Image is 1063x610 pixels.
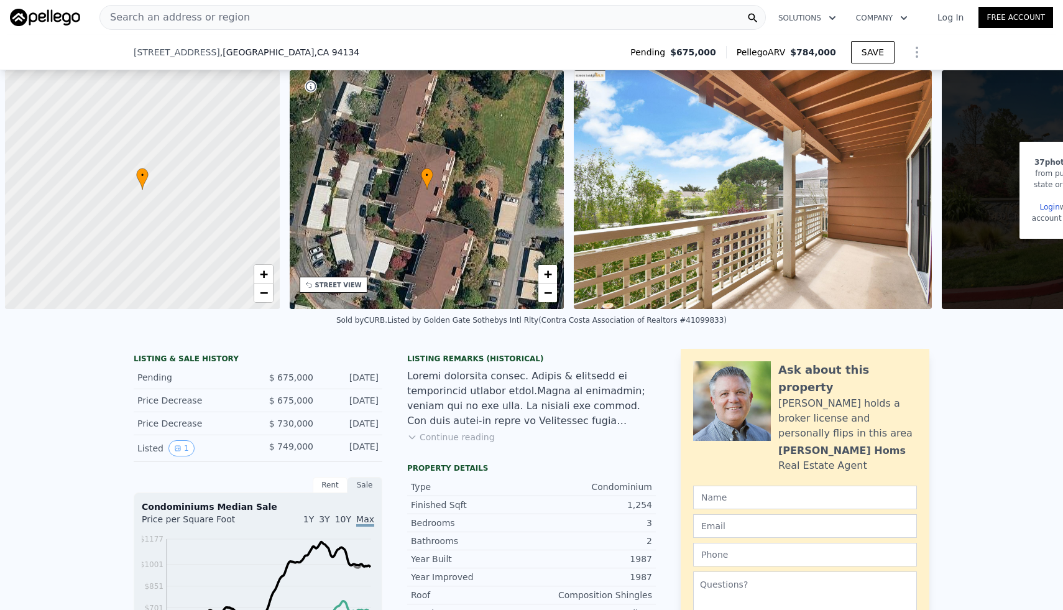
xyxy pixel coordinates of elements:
div: Property details [407,463,656,473]
div: Price Decrease [137,394,248,407]
div: [PERSON_NAME] holds a broker license and personally flips in this area [778,396,917,441]
a: Zoom out [254,284,273,302]
div: 1987 [531,571,652,583]
a: Free Account [978,7,1053,28]
div: Rent [313,477,347,493]
span: − [259,285,267,300]
div: Roof [411,589,531,601]
span: 1Y [303,514,314,524]
div: Condominiums Median Sale [142,501,374,513]
div: Listed [137,440,248,456]
div: STREET VIEW [315,280,362,290]
span: $ 749,000 [269,441,313,451]
button: SAVE [851,41,895,63]
span: + [259,266,267,282]
button: Solutions [768,7,846,29]
div: 1,254 [531,499,652,511]
span: Max [356,514,374,527]
span: 10Y [335,514,351,524]
div: 1987 [531,553,652,565]
div: Sold by CURB . [336,316,387,325]
tspan: $1177 [140,535,163,543]
div: Listing Remarks (Historical) [407,354,656,364]
span: , [GEOGRAPHIC_DATA] [220,46,359,58]
input: Name [693,486,917,509]
div: Sale [347,477,382,493]
div: • [421,168,433,190]
input: Phone [693,543,917,566]
a: Zoom in [538,265,557,284]
span: [STREET_ADDRESS] [134,46,220,58]
div: Listed by Golden Gate Sothebys Intl Rlty (Contra Costa Association of Realtors #41099833) [387,316,727,325]
div: Ask about this property [778,361,917,396]
span: $ 675,000 [269,372,313,382]
span: 3Y [319,514,329,524]
span: $784,000 [790,47,836,57]
span: Pellego ARV [737,46,791,58]
img: Sale: 165929544 Parcel: 55557144 [574,70,932,309]
div: [PERSON_NAME] Homs [778,443,906,458]
div: Year Built [411,553,531,565]
span: + [544,266,552,282]
div: Bedrooms [411,517,531,529]
button: Company [846,7,918,29]
input: Email [693,514,917,538]
a: Zoom out [538,284,557,302]
div: Real Estate Agent [778,458,867,473]
div: Price Decrease [137,417,248,430]
span: $ 730,000 [269,418,313,428]
div: Finished Sqft [411,499,531,511]
div: [DATE] [323,371,379,384]
a: Log In [923,11,978,24]
tspan: $851 [144,582,163,591]
div: [DATE] [323,417,379,430]
button: Continue reading [407,431,495,443]
button: View historical data [168,440,195,456]
div: Type [411,481,531,493]
div: Year Improved [411,571,531,583]
div: Composition Shingles [531,589,652,601]
span: , CA 94134 [314,47,359,57]
div: Bathrooms [411,535,531,547]
div: 3 [531,517,652,529]
a: Zoom in [254,265,273,284]
div: 2 [531,535,652,547]
span: • [421,170,433,181]
span: Search an address or region [100,10,250,25]
div: Loremi dolorsita consec. Adipis & elitsedd ei temporincid utlabor etdol.Magna al enimadmin; venia... [407,369,656,428]
span: $675,000 [670,46,716,58]
div: LISTING & SALE HISTORY [134,354,382,366]
span: Pending [630,46,670,58]
span: − [544,285,552,300]
tspan: $1001 [140,560,163,569]
div: [DATE] [323,440,379,456]
img: Pellego [10,9,80,26]
div: Condominium [531,481,652,493]
a: Login [1039,203,1059,211]
button: Show Options [904,40,929,65]
span: • [136,170,149,181]
span: $ 675,000 [269,395,313,405]
div: Price per Square Foot [142,513,258,533]
div: [DATE] [323,394,379,407]
div: • [136,168,149,190]
div: Pending [137,371,248,384]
